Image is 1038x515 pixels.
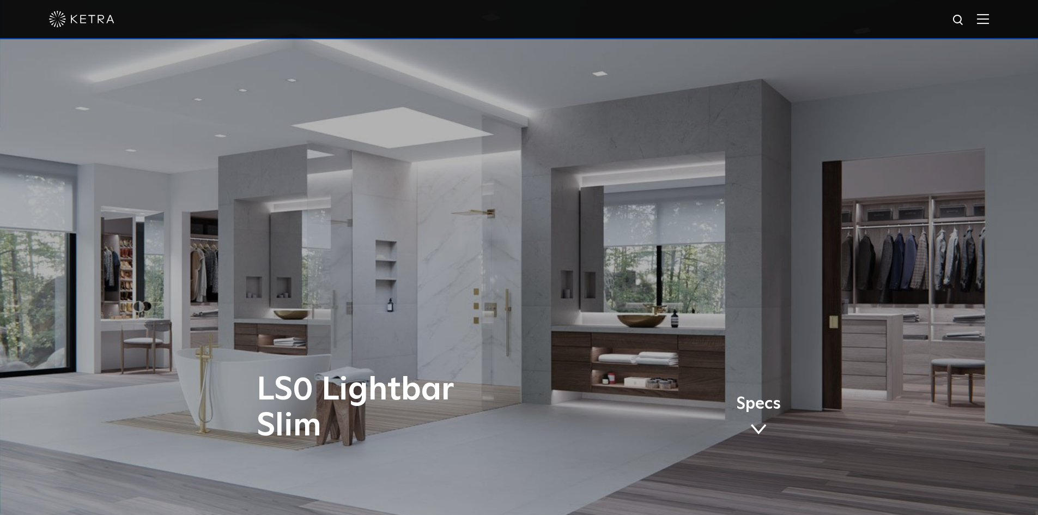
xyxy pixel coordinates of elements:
img: Hamburger%20Nav.svg [977,14,989,24]
a: Specs [736,396,781,439]
span: Specs [736,396,781,412]
img: ketra-logo-2019-white [49,11,114,27]
img: search icon [952,14,966,27]
h1: LS0 Lightbar Slim [257,372,564,444]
